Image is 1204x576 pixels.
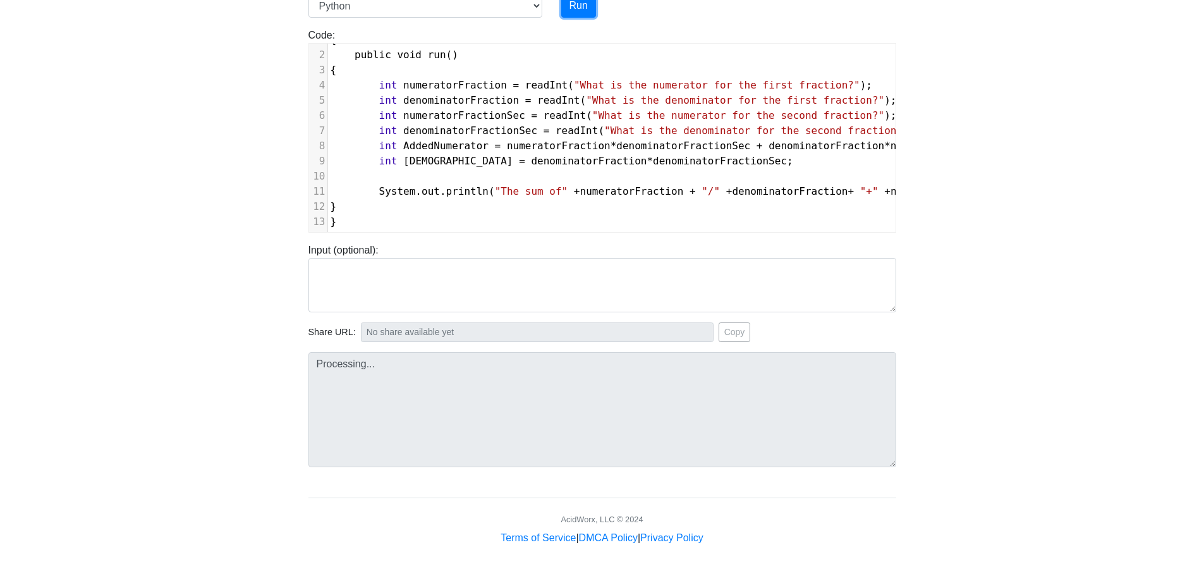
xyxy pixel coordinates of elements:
div: Input (optional): [299,243,906,312]
button: Copy [719,322,751,342]
a: Terms of Service [501,532,576,543]
span: ; [331,155,793,167]
span: System [379,185,416,197]
span: "What is the numerator for the second fraction?" [592,109,884,121]
span: = [525,94,532,106]
div: 2 [309,47,327,63]
span: + [848,185,854,197]
span: int [379,140,398,152]
div: 5 [309,93,327,108]
span: numeratorFractionSec [891,140,1012,152]
span: + [757,140,763,152]
div: 11 [309,184,327,199]
span: denominatorFraction [531,155,647,167]
span: [DEMOGRAPHIC_DATA] [403,155,513,167]
a: Privacy Policy [640,532,703,543]
span: "+" [860,185,879,197]
span: + [574,185,580,197]
span: } [331,216,337,228]
span: out [422,185,440,197]
span: int [379,109,398,121]
span: readInt [556,125,598,137]
span: ( ); [331,94,897,106]
span: + [884,185,891,197]
span: int [379,79,398,91]
span: public [355,49,391,61]
div: 10 [309,169,327,184]
span: AddedNumerator [403,140,489,152]
span: Share URL: [308,326,356,340]
div: 4 [309,78,327,93]
span: int [379,155,398,167]
span: + [690,185,696,197]
span: numeratorFractionSec [403,109,525,121]
span: "/" [702,185,720,197]
div: 6 [309,108,327,123]
div: 3 [309,63,327,78]
span: denominatorFractionSec [403,125,537,137]
input: No share available yet [361,322,714,342]
div: | | [501,530,703,546]
span: = [531,109,537,121]
span: "What is the numerator for the first fraction?" [574,79,860,91]
span: numeratorFraction [580,185,684,197]
span: readInt [537,94,580,106]
div: 7 [309,123,327,138]
span: numeratorFractionSec [891,185,1012,197]
span: = [495,140,501,152]
span: run [428,49,446,61]
span: denominatorFraction [769,140,884,152]
span: "What is the denominator for the second fraction?" [604,125,909,137]
span: readInt [525,79,568,91]
span: void [397,49,422,61]
span: denominatorFraction [732,185,848,197]
div: Code: [299,28,906,233]
div: AcidWorx, LLC © 2024 [561,513,643,525]
span: denominatorFractionSec [616,140,750,152]
span: = [513,79,520,91]
span: readInt [544,109,586,121]
span: "What is the denominator for the first fraction?" [586,94,884,106]
span: ; [331,140,1019,152]
span: numeratorFraction [403,79,507,91]
div: 8 [309,138,327,154]
span: = [544,125,550,137]
span: + [726,185,733,197]
div: 13 [309,214,327,230]
span: ( ); [331,125,921,137]
span: { [331,64,337,76]
span: } [331,200,337,212]
span: ( ); [331,79,872,91]
div: 9 [309,154,327,169]
span: ( ); [331,109,897,121]
span: "The sum of" [495,185,568,197]
span: numeratorFraction [507,140,611,152]
span: () [331,49,458,61]
span: int [379,125,398,137]
a: DMCA Policy [579,532,638,543]
span: = [519,155,525,167]
span: denominatorFraction [403,94,519,106]
span: denominatorFractionSec [653,155,787,167]
span: int [379,94,398,106]
span: println [446,185,489,197]
div: 12 [309,199,327,214]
